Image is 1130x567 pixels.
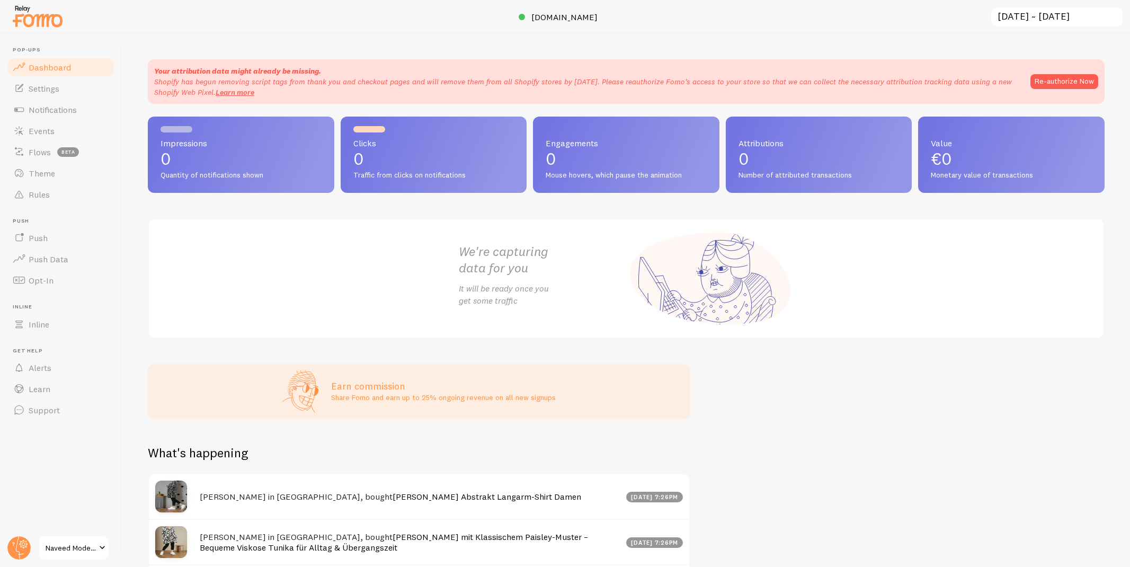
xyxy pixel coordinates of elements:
h4: [PERSON_NAME] in [GEOGRAPHIC_DATA], bought [200,491,620,502]
span: Monetary value of transactions [931,171,1092,180]
span: Number of attributed transactions [738,171,900,180]
div: [DATE] 7:26pm [626,537,683,548]
a: [PERSON_NAME] Abstrakt Langarm-Shirt Damen [393,491,581,502]
a: Theme [6,163,115,184]
a: Push Data [6,249,115,270]
span: Rules [29,189,50,200]
span: Mouse hovers, which pause the animation [546,171,707,180]
span: Traffic from clicks on notifications [353,171,514,180]
a: Naveed Mode GmbH [38,535,110,561]
a: Inline [6,314,115,335]
span: Flows [29,147,51,157]
span: Inline [29,319,49,330]
button: Re-authorize Now [1030,74,1098,89]
p: 0 [546,150,707,167]
a: Alerts [6,357,115,378]
span: Get Help [13,348,115,355]
span: Push [29,233,48,243]
span: Settings [29,83,59,94]
a: Notifications [6,99,115,120]
span: Events [29,126,55,136]
a: Support [6,400,115,421]
strong: Your attribution data might already be missing. [154,66,321,76]
a: Rules [6,184,115,205]
h3: Earn commission [331,380,556,392]
span: beta [57,147,79,157]
h4: [PERSON_NAME] in [GEOGRAPHIC_DATA], bought [200,531,620,553]
h2: We're capturing data for you [459,243,626,276]
p: It will be ready once you get some traffic [459,282,626,307]
span: Clicks [353,139,514,147]
span: Alerts [29,362,51,373]
span: Push [13,218,115,225]
span: Inline [13,304,115,311]
span: Push Data [29,254,68,264]
span: €0 [931,148,952,169]
span: Notifications [29,104,77,115]
a: Dashboard [6,57,115,78]
span: Value [931,139,1092,147]
span: Theme [29,168,55,179]
a: Learn [6,378,115,400]
p: 0 [161,150,322,167]
span: Quantity of notifications shown [161,171,322,180]
a: Opt-In [6,270,115,291]
img: fomo-relay-logo-orange.svg [11,3,64,30]
p: 0 [738,150,900,167]
a: Learn more [216,87,254,97]
div: [DATE] 7:26pm [626,492,683,502]
p: Shopify has begun removing script tags from thank you and checkout pages and will remove them fro... [154,76,1020,98]
span: Engagements [546,139,707,147]
span: Attributions [738,139,900,147]
a: [PERSON_NAME] mit Klassischem Paisley-Muster – Bequeme Viskose Tunika für Alltag & Übergangszeit [200,531,588,553]
a: Events [6,120,115,141]
h2: What's happening [148,445,248,461]
p: Share Fomo and earn up to 25% ongoing revenue on all new signups [331,392,556,403]
a: Flows beta [6,141,115,163]
span: Support [29,405,60,415]
span: Naveed Mode GmbH [46,542,96,554]
a: Push [6,227,115,249]
span: Opt-In [29,275,54,286]
span: Impressions [161,139,322,147]
span: Pop-ups [13,47,115,54]
p: 0 [353,150,514,167]
a: Settings [6,78,115,99]
span: Dashboard [29,62,71,73]
span: Learn [29,384,50,394]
